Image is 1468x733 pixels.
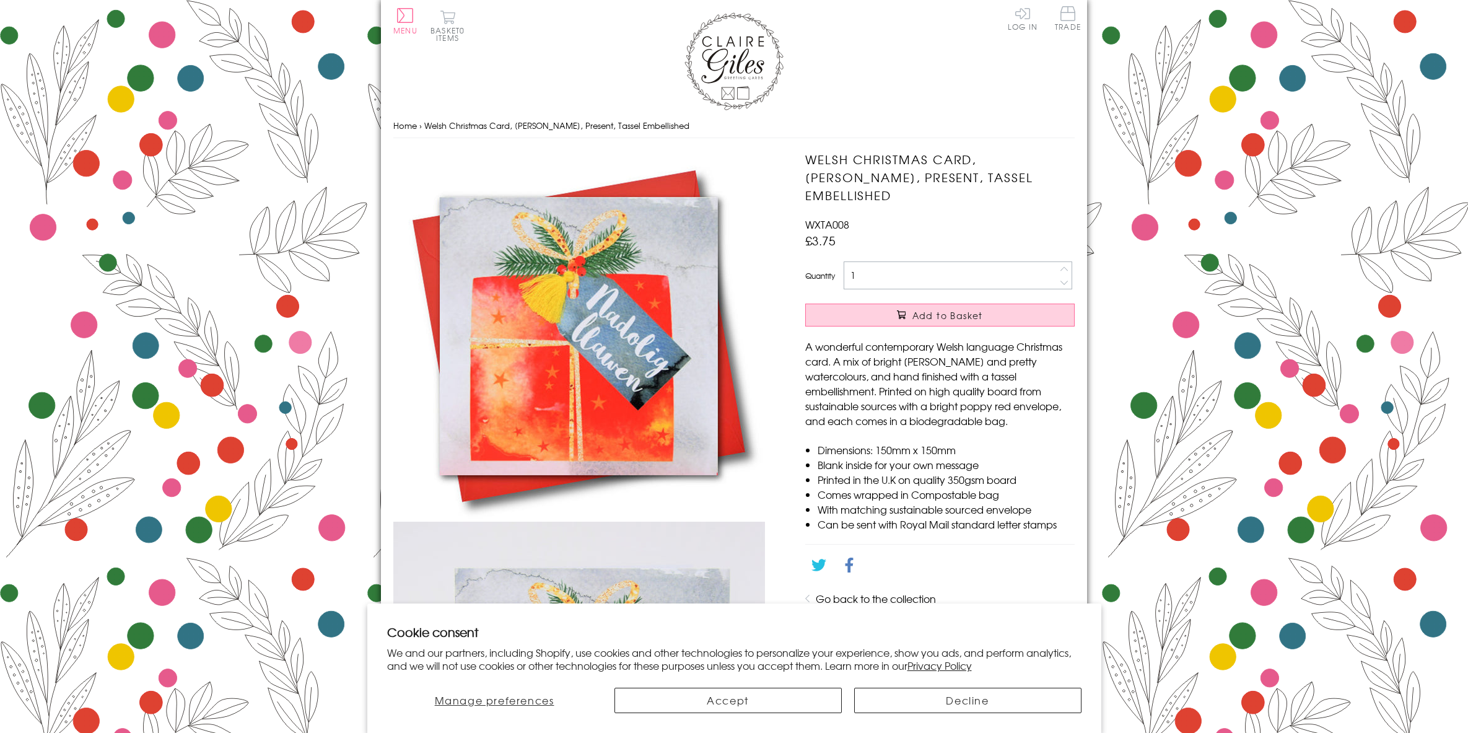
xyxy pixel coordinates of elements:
[818,457,1075,472] li: Blank inside for your own message
[805,232,836,249] span: £3.75
[818,472,1075,487] li: Printed in the U.K on quality 350gsm board
[614,688,842,713] button: Accept
[818,502,1075,517] li: With matching sustainable sourced envelope
[805,151,1075,204] h1: Welsh Christmas Card, [PERSON_NAME], Present, Tassel Embellished
[805,270,835,281] label: Quantity
[393,151,765,522] img: Welsh Christmas Card, Nadolig Llawen, Present, Tassel Embellished
[805,339,1075,428] p: A wonderful contemporary Welsh language Christmas card. A mix of bright [PERSON_NAME] and pretty ...
[436,25,465,43] span: 0 items
[387,623,1081,641] h2: Cookie consent
[393,8,417,34] button: Menu
[387,688,601,713] button: Manage preferences
[435,693,554,708] span: Manage preferences
[393,113,1075,139] nav: breadcrumbs
[1055,6,1081,33] a: Trade
[816,591,936,606] a: Go back to the collection
[805,217,849,232] span: WXTA008
[1008,6,1038,30] a: Log In
[818,517,1075,532] li: Can be sent with Royal Mail standard letter stamps
[805,304,1075,327] button: Add to Basket
[393,25,417,36] span: Menu
[419,120,422,131] span: ›
[424,120,689,131] span: Welsh Christmas Card, [PERSON_NAME], Present, Tassel Embellished
[818,442,1075,457] li: Dimensions: 150mm x 150mm
[430,10,465,42] button: Basket0 items
[393,120,417,131] a: Home
[854,688,1081,713] button: Decline
[387,646,1081,672] p: We and our partners, including Shopify, use cookies and other technologies to personalize your ex...
[912,309,983,322] span: Add to Basket
[684,12,784,110] img: Claire Giles Greetings Cards
[907,658,972,673] a: Privacy Policy
[818,487,1075,502] li: Comes wrapped in Compostable bag
[1055,6,1081,30] span: Trade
